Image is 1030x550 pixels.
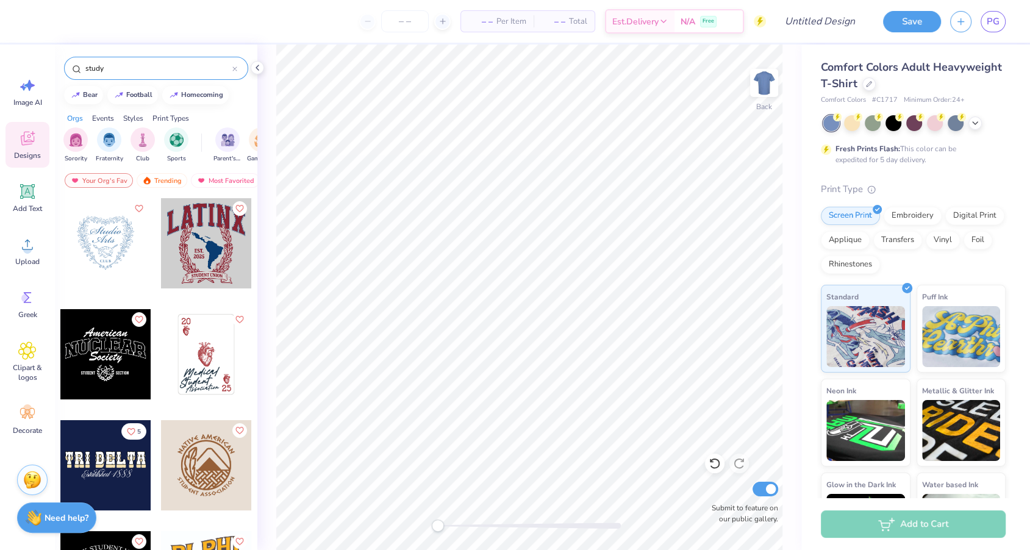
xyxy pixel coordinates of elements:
[883,11,941,32] button: Save
[63,127,88,163] button: filter button
[164,127,188,163] button: filter button
[703,17,714,26] span: Free
[945,207,1004,225] div: Digital Print
[496,15,526,28] span: Per Item
[756,101,772,112] div: Back
[821,95,866,105] span: Comfort Colors
[96,127,123,163] div: filter for Fraternity
[137,429,141,435] span: 5
[65,173,133,188] div: Your Org's Fav
[70,176,80,185] img: most_fav.gif
[381,10,429,32] input: – –
[922,384,994,397] span: Metallic & Glitter Ink
[247,127,275,163] button: filter button
[872,95,898,105] span: # C1717
[432,520,444,532] div: Accessibility label
[232,201,247,216] button: Like
[213,127,241,163] button: filter button
[922,306,1001,367] img: Puff Ink
[13,98,42,107] span: Image AI
[612,15,659,28] span: Est. Delivery
[164,127,188,163] div: filter for Sports
[69,133,83,147] img: Sorority Image
[131,127,155,163] div: filter for Club
[7,363,48,382] span: Clipart & logos
[45,512,88,524] strong: Need help?
[18,310,37,320] span: Greek
[247,127,275,163] div: filter for Game Day
[67,113,83,124] div: Orgs
[114,91,124,99] img: trend_line.gif
[681,15,695,28] span: N/A
[884,207,942,225] div: Embroidery
[107,86,158,104] button: football
[922,290,948,303] span: Puff Ink
[821,207,880,225] div: Screen Print
[826,400,905,461] img: Neon Ink
[247,154,275,163] span: Game Day
[904,95,965,105] span: Minimum Order: 24 +
[964,231,992,249] div: Foil
[136,154,149,163] span: Club
[981,11,1006,32] a: PG
[13,204,42,213] span: Add Text
[136,133,149,147] img: Club Image
[196,176,206,185] img: most_fav.gif
[96,127,123,163] button: filter button
[96,154,123,163] span: Fraternity
[169,91,179,99] img: trend_line.gif
[835,143,985,165] div: This color can be expedited for 5 day delivery.
[254,133,268,147] img: Game Day Image
[922,400,1001,461] img: Metallic & Glitter Ink
[83,91,98,98] div: bear
[126,91,152,98] div: football
[987,15,1000,29] span: PG
[65,154,87,163] span: Sorority
[162,86,229,104] button: homecoming
[123,113,143,124] div: Styles
[15,257,40,266] span: Upload
[826,306,905,367] img: Standard
[821,231,870,249] div: Applique
[102,133,116,147] img: Fraternity Image
[92,113,114,124] div: Events
[232,534,247,549] button: Like
[170,133,184,147] img: Sports Image
[191,173,260,188] div: Most Favorited
[152,113,189,124] div: Print Types
[569,15,587,28] span: Total
[826,478,896,491] span: Glow in the Dark Ink
[775,9,865,34] input: Untitled Design
[926,231,960,249] div: Vinyl
[142,176,152,185] img: trending.gif
[232,312,247,327] button: Like
[64,86,103,104] button: bear
[705,502,778,524] label: Submit to feature on our public gallery.
[821,182,1006,196] div: Print Type
[826,384,856,397] span: Neon Ink
[752,71,776,95] img: Back
[132,201,146,216] button: Like
[137,173,187,188] div: Trending
[121,423,146,440] button: Like
[221,133,235,147] img: Parent's Weekend Image
[132,312,146,327] button: Like
[213,154,241,163] span: Parent's Weekend
[468,15,493,28] span: – –
[873,231,922,249] div: Transfers
[84,62,232,74] input: Try "Alpha"
[14,151,41,160] span: Designs
[826,290,859,303] span: Standard
[63,127,88,163] div: filter for Sorority
[821,255,880,274] div: Rhinestones
[835,144,900,154] strong: Fresh Prints Flash:
[132,534,146,549] button: Like
[13,426,42,435] span: Decorate
[213,127,241,163] div: filter for Parent's Weekend
[71,91,80,99] img: trend_line.gif
[131,127,155,163] button: filter button
[541,15,565,28] span: – –
[821,60,1002,91] span: Comfort Colors Adult Heavyweight T-Shirt
[232,423,247,438] button: Like
[181,91,223,98] div: homecoming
